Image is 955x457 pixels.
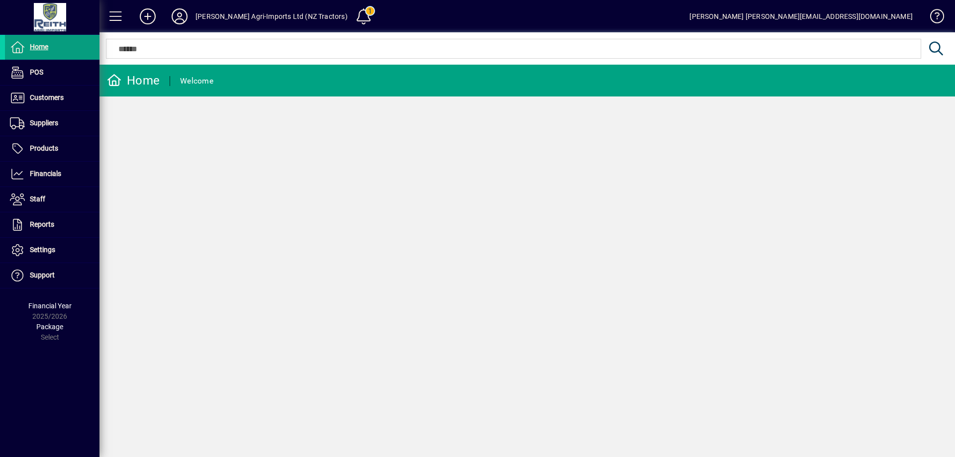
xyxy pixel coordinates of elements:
[5,263,99,288] a: Support
[5,187,99,212] a: Staff
[107,73,160,89] div: Home
[30,119,58,127] span: Suppliers
[30,144,58,152] span: Products
[30,43,48,51] span: Home
[30,68,43,76] span: POS
[30,220,54,228] span: Reports
[5,238,99,263] a: Settings
[5,86,99,110] a: Customers
[30,271,55,279] span: Support
[132,7,164,25] button: Add
[30,170,61,178] span: Financials
[30,195,45,203] span: Staff
[180,73,213,89] div: Welcome
[195,8,348,24] div: [PERSON_NAME] Agri-Imports Ltd (NZ Tractors)
[5,162,99,186] a: Financials
[689,8,913,24] div: [PERSON_NAME] [PERSON_NAME][EMAIL_ADDRESS][DOMAIN_NAME]
[5,136,99,161] a: Products
[923,2,943,34] a: Knowledge Base
[30,93,64,101] span: Customers
[28,302,72,310] span: Financial Year
[36,323,63,331] span: Package
[5,111,99,136] a: Suppliers
[5,212,99,237] a: Reports
[5,60,99,85] a: POS
[30,246,55,254] span: Settings
[164,7,195,25] button: Profile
